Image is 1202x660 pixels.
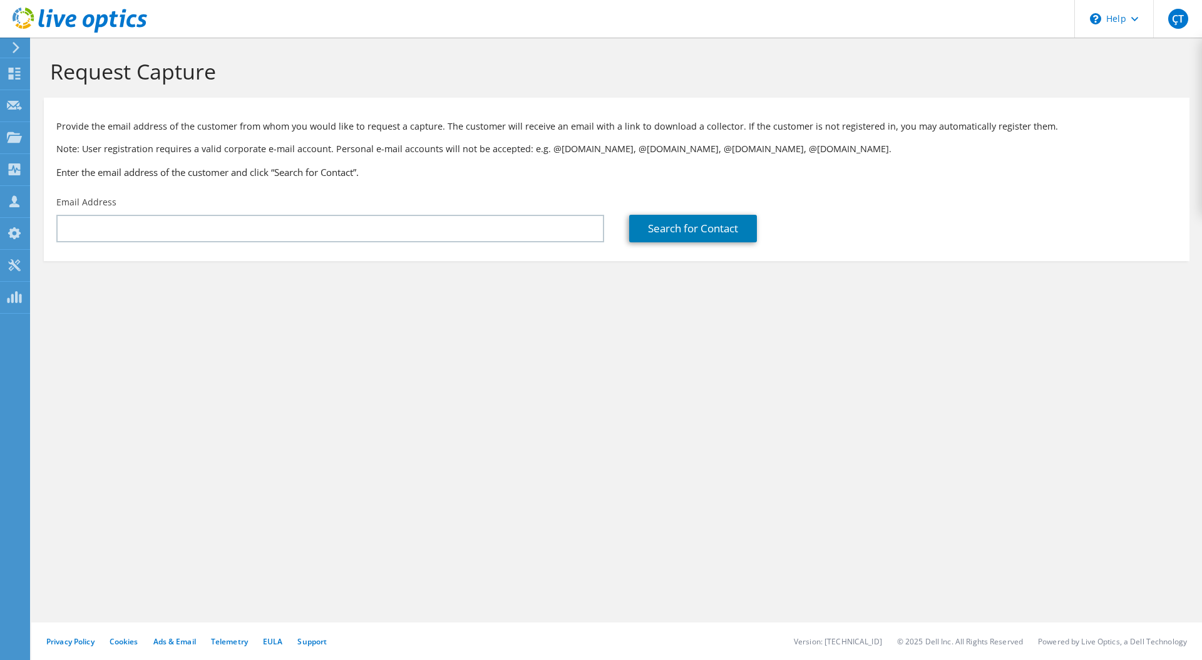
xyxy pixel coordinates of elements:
a: Cookies [110,636,138,647]
li: Powered by Live Optics, a Dell Technology [1038,636,1187,647]
svg: \n [1090,13,1101,24]
a: Ads & Email [153,636,196,647]
a: Search for Contact [629,215,757,242]
p: Provide the email address of the customer from whom you would like to request a capture. The cust... [56,120,1177,133]
li: Version: [TECHNICAL_ID] [794,636,882,647]
p: Note: User registration requires a valid corporate e-mail account. Personal e-mail accounts will ... [56,142,1177,156]
span: ÇT [1168,9,1188,29]
a: Privacy Policy [46,636,95,647]
h1: Request Capture [50,58,1177,85]
a: Telemetry [211,636,248,647]
a: Support [297,636,327,647]
a: EULA [263,636,282,647]
li: © 2025 Dell Inc. All Rights Reserved [897,636,1023,647]
h3: Enter the email address of the customer and click “Search for Contact”. [56,165,1177,179]
label: Email Address [56,196,116,209]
